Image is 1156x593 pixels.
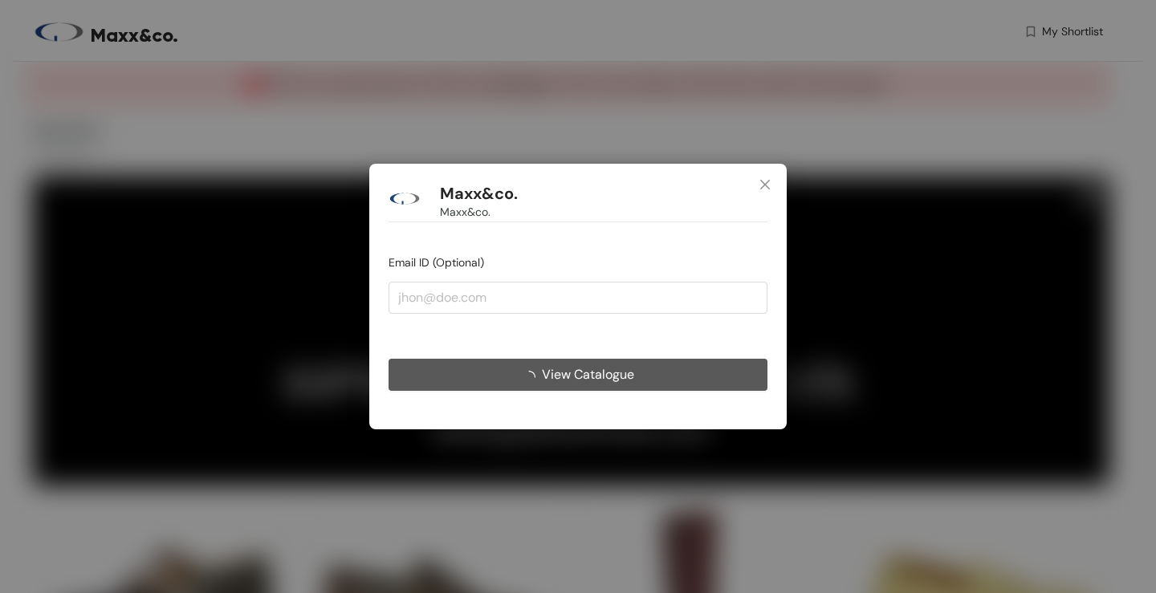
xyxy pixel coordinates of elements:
[523,371,542,384] span: loading
[389,183,421,215] img: Buyer Portal
[759,178,771,191] span: close
[389,359,767,391] button: View Catalogue
[389,282,767,314] input: jhon@doe.com
[440,184,518,204] h1: Maxx&co.
[389,255,484,270] span: Email ID (Optional)
[440,203,490,221] span: Maxx&co.
[542,364,634,384] span: View Catalogue
[743,164,787,207] button: Close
